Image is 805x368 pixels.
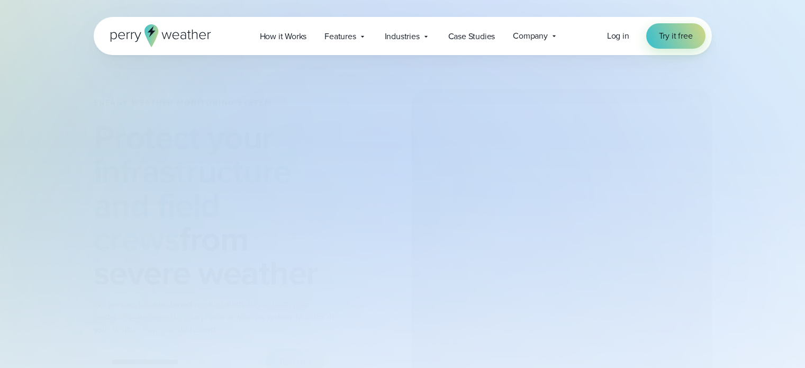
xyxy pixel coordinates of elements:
span: Try it free [659,30,693,42]
a: How it Works [251,25,316,47]
span: Company [513,30,548,42]
span: Features [324,30,356,43]
span: How it Works [260,30,307,43]
span: Industries [385,30,420,43]
a: Log in [607,30,629,42]
a: Case Studies [439,25,504,47]
span: Case Studies [448,30,495,43]
a: Try it free [646,23,705,49]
